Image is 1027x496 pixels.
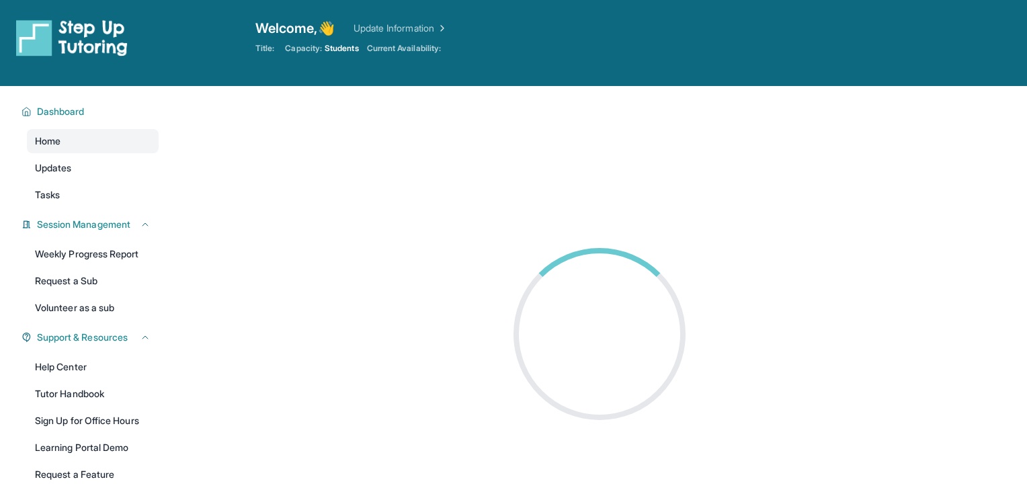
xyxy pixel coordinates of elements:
span: Welcome, 👋 [255,19,335,38]
a: Volunteer as a sub [27,296,159,320]
a: Learning Portal Demo [27,436,159,460]
a: Home [27,129,159,153]
a: Sign Up for Office Hours [27,409,159,433]
a: Weekly Progress Report [27,242,159,266]
img: Chevron Right [434,22,448,35]
span: Title: [255,43,274,54]
button: Session Management [32,218,151,231]
a: Tasks [27,183,159,207]
img: logo [16,19,128,56]
span: Students [325,43,359,54]
span: Session Management [37,218,130,231]
span: Home [35,134,60,148]
a: Tutor Handbook [27,382,159,406]
span: Dashboard [37,105,85,118]
a: Help Center [27,355,159,379]
a: Request a Sub [27,269,159,293]
span: Capacity: [285,43,322,54]
span: Support & Resources [37,331,128,344]
a: Request a Feature [27,462,159,487]
span: Tasks [35,188,60,202]
button: Dashboard [32,105,151,118]
a: Update Information [354,22,448,35]
span: Updates [35,161,72,175]
span: Current Availability: [367,43,441,54]
button: Support & Resources [32,331,151,344]
a: Updates [27,156,159,180]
